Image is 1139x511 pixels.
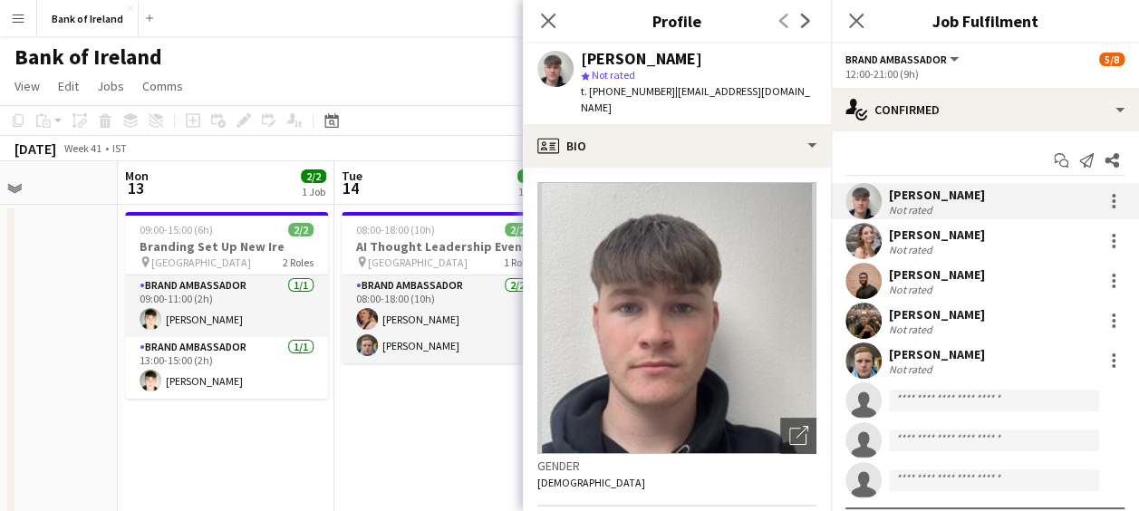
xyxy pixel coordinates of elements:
button: Brand Ambassador [845,53,961,66]
span: 5/8 [1099,53,1125,66]
span: 13 [122,178,149,198]
span: Comms [142,78,183,94]
span: Not rated [592,68,635,82]
h3: Profile [523,9,831,33]
div: [DATE] [14,140,56,158]
span: Tue [342,168,362,184]
span: View [14,78,40,94]
span: Week 41 [60,141,105,155]
span: t. [PHONE_NUMBER] [581,84,675,98]
span: 2/2 [288,223,314,236]
app-card-role: Brand Ambassador1/113:00-15:00 (2h)[PERSON_NAME] [125,337,328,399]
h3: Gender [537,458,816,474]
span: Mon [125,168,149,184]
span: 2/2 [505,223,530,236]
span: 2/2 [301,169,326,183]
div: Not rated [889,203,936,217]
span: [DEMOGRAPHIC_DATA] [537,476,645,489]
div: Not rated [889,243,936,256]
div: [PERSON_NAME] [889,187,985,203]
div: [PERSON_NAME] [889,306,985,323]
a: View [7,74,47,98]
span: | [EMAIL_ADDRESS][DOMAIN_NAME] [581,84,810,114]
a: Edit [51,74,86,98]
div: 12:00-21:00 (9h) [845,67,1125,81]
div: Not rated [889,283,936,296]
div: Not rated [889,362,936,376]
h1: Bank of Ireland [14,43,162,71]
span: 08:00-18:00 (10h) [356,223,435,236]
span: 1 Role [504,255,530,269]
span: [GEOGRAPHIC_DATA] [151,255,251,269]
img: Crew avatar or photo [537,182,816,454]
span: Edit [58,78,79,94]
div: [PERSON_NAME] [889,227,985,243]
div: Bio [523,124,831,168]
div: 1 Job [302,185,325,198]
h3: Job Fulfilment [831,9,1139,33]
app-card-role: Brand Ambassador1/109:00-11:00 (2h)[PERSON_NAME] [125,275,328,337]
span: 09:00-15:00 (6h) [140,223,213,236]
span: 2/2 [517,169,543,183]
span: Jobs [97,78,124,94]
div: [PERSON_NAME] [581,51,702,67]
div: Confirmed [831,88,1139,131]
h3: AI Thought Leadership Event [342,238,545,255]
div: [PERSON_NAME] [889,266,985,283]
div: IST [112,141,127,155]
app-card-role: Brand Ambassador2/208:00-18:00 (10h)[PERSON_NAME][PERSON_NAME] [342,275,545,363]
div: [PERSON_NAME] [889,346,985,362]
app-job-card: 09:00-15:00 (6h)2/2Branding Set Up New Ire [GEOGRAPHIC_DATA]2 RolesBrand Ambassador1/109:00-11:00... [125,212,328,399]
h3: Branding Set Up New Ire [125,238,328,255]
span: Brand Ambassador [845,53,947,66]
a: Comms [135,74,190,98]
button: Bank of Ireland [37,1,139,36]
span: 14 [339,178,362,198]
span: 2 Roles [283,255,314,269]
div: Open photos pop-in [780,418,816,454]
span: [GEOGRAPHIC_DATA] [368,255,468,269]
div: 1 Job [518,185,542,198]
a: Jobs [90,74,131,98]
app-job-card: 08:00-18:00 (10h)2/2AI Thought Leadership Event [GEOGRAPHIC_DATA]1 RoleBrand Ambassador2/208:00-1... [342,212,545,363]
div: Not rated [889,323,936,336]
